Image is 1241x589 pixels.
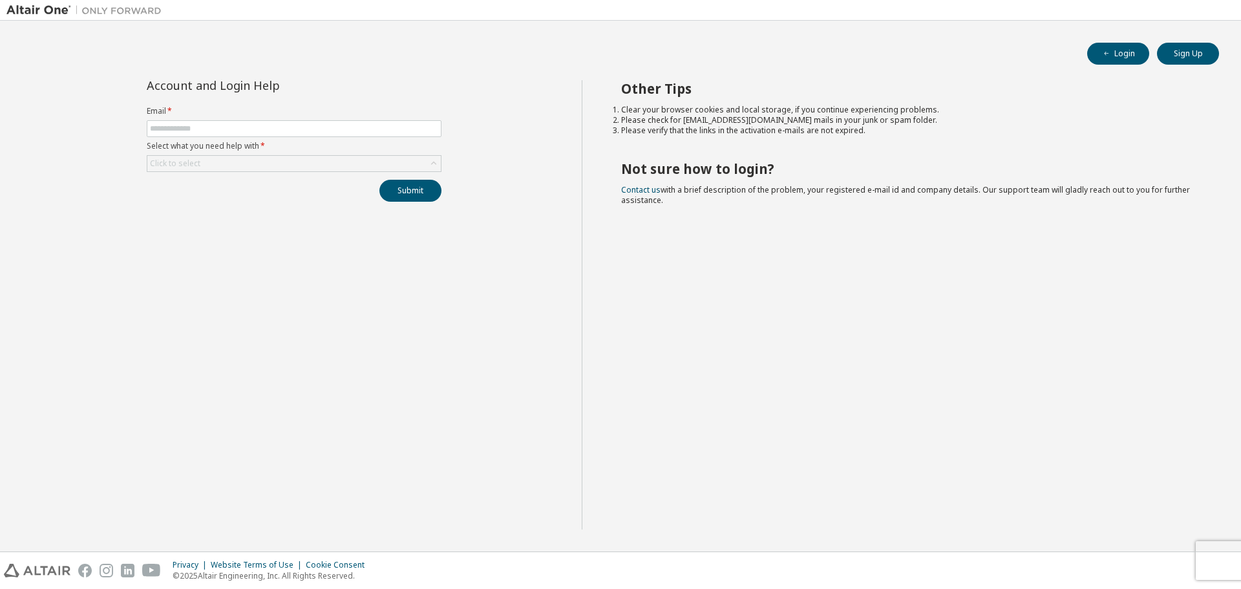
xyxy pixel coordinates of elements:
li: Clear your browser cookies and local storage, if you continue experiencing problems. [621,105,1196,115]
label: Select what you need help with [147,141,441,151]
img: youtube.svg [142,564,161,577]
p: © 2025 Altair Engineering, Inc. All Rights Reserved. [173,570,372,581]
div: Account and Login Help [147,80,383,91]
div: Privacy [173,560,211,570]
div: Click to select [150,158,200,169]
h2: Other Tips [621,80,1196,97]
img: linkedin.svg [121,564,134,577]
span: with a brief description of the problem, your registered e-mail id and company details. Our suppo... [621,184,1190,206]
h2: Not sure how to login? [621,160,1196,177]
a: Contact us [621,184,661,195]
img: instagram.svg [100,564,113,577]
button: Submit [379,180,441,202]
img: facebook.svg [78,564,92,577]
button: Login [1087,43,1149,65]
div: Website Terms of Use [211,560,306,570]
div: Click to select [147,156,441,171]
label: Email [147,106,441,116]
div: Cookie Consent [306,560,372,570]
li: Please check for [EMAIL_ADDRESS][DOMAIN_NAME] mails in your junk or spam folder. [621,115,1196,125]
img: altair_logo.svg [4,564,70,577]
img: Altair One [6,4,168,17]
button: Sign Up [1157,43,1219,65]
li: Please verify that the links in the activation e-mails are not expired. [621,125,1196,136]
